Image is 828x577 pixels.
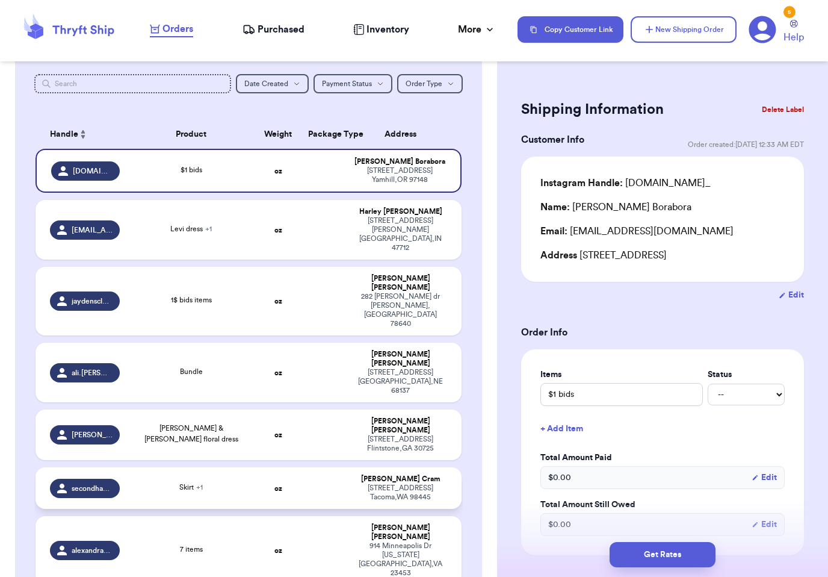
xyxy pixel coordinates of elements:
[301,120,347,149] th: Package Type
[196,484,203,491] span: + 1
[171,296,212,304] span: 1$ bids items
[536,416,789,442] button: + Add Item
[540,369,703,381] label: Items
[540,226,567,236] span: Email:
[406,80,442,87] span: Order Type
[274,369,282,376] strong: oz
[548,519,571,531] span: $ 0.00
[354,207,446,216] div: Harley [PERSON_NAME]
[783,20,804,45] a: Help
[354,523,446,541] div: [PERSON_NAME] [PERSON_NAME]
[540,176,711,190] div: [DOMAIN_NAME]_
[274,485,282,492] strong: oz
[752,519,777,531] button: Edit
[540,499,785,511] label: Total Amount Still Owed
[779,289,804,301] button: Edit
[540,178,623,188] span: Instagram Handle:
[347,120,461,149] th: Address
[521,100,664,119] h2: Shipping Information
[631,16,737,43] button: New Shipping Order
[73,166,113,176] span: [DOMAIN_NAME]_
[548,472,571,484] span: $ 0.00
[180,368,203,375] span: Bundle
[354,350,446,368] div: [PERSON_NAME] [PERSON_NAME]
[274,547,282,554] strong: oz
[236,74,309,93] button: Date Created
[170,225,212,232] span: Levi dress
[354,484,446,502] div: [STREET_ADDRESS] Tacoma , WA 98445
[540,224,785,239] div: [EMAIL_ADDRESS][DOMAIN_NAME]
[354,157,445,166] div: [PERSON_NAME] Borabora
[78,127,88,142] button: Sort ascending
[144,425,238,443] span: [PERSON_NAME] & [PERSON_NAME] floral dress
[366,22,409,37] span: Inventory
[540,200,691,214] div: [PERSON_NAME] Borabora
[274,167,282,175] strong: oz
[783,30,804,45] span: Help
[517,16,623,43] button: Copy Customer Link
[274,226,282,234] strong: oz
[458,22,496,37] div: More
[749,16,776,43] a: 5
[540,452,785,464] label: Total Amount Paid
[354,368,446,395] div: [STREET_ADDRESS] [GEOGRAPHIC_DATA] , NE 68137
[354,216,446,252] div: [STREET_ADDRESS][PERSON_NAME] [GEOGRAPHIC_DATA] , IN 47712
[354,475,446,484] div: [PERSON_NAME] Cram
[72,546,113,555] span: alexandramsweeney
[150,22,193,37] a: Orders
[354,417,446,435] div: [PERSON_NAME] [PERSON_NAME]
[688,140,804,149] span: Order created: [DATE] 12:33 AM EDT
[244,80,288,87] span: Date Created
[540,251,577,260] span: Address
[181,166,202,173] span: $1 bids
[50,128,78,141] span: Handle
[354,274,446,292] div: [PERSON_NAME] [PERSON_NAME]
[354,166,445,184] div: [STREET_ADDRESS] Yamhill , OR 97148
[72,484,113,493] span: secondhandsmiles
[72,368,113,378] span: ali.[PERSON_NAME]
[162,22,193,36] span: Orders
[258,22,304,37] span: Purchased
[34,74,231,93] input: Search
[314,74,392,93] button: Payment Status
[397,74,463,93] button: Order Type
[274,298,282,305] strong: oz
[179,484,203,491] span: Skirt
[540,248,785,263] div: [STREET_ADDRESS]
[521,133,584,147] h3: Customer Info
[354,292,446,328] div: 282 [PERSON_NAME] dr [PERSON_NAME] , [GEOGRAPHIC_DATA] 78640
[205,225,212,232] span: + 1
[72,430,113,440] span: [PERSON_NAME].thrift
[127,120,255,149] th: Product
[353,22,409,37] a: Inventory
[752,472,777,484] button: Edit
[255,120,301,149] th: Weight
[274,431,282,438] strong: oz
[708,369,785,381] label: Status
[757,96,809,123] button: Delete Label
[72,225,113,235] span: [EMAIL_ADDRESS][DOMAIN_NAME]
[521,325,804,340] h3: Order Info
[540,202,570,212] span: Name:
[610,542,715,567] button: Get Rates
[243,22,304,37] a: Purchased
[72,296,113,306] span: jaydenscloset04
[180,546,203,553] span: 7 items
[354,435,446,453] div: [STREET_ADDRESS] Flintstone , GA 30725
[322,80,372,87] span: Payment Status
[783,6,796,18] div: 5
